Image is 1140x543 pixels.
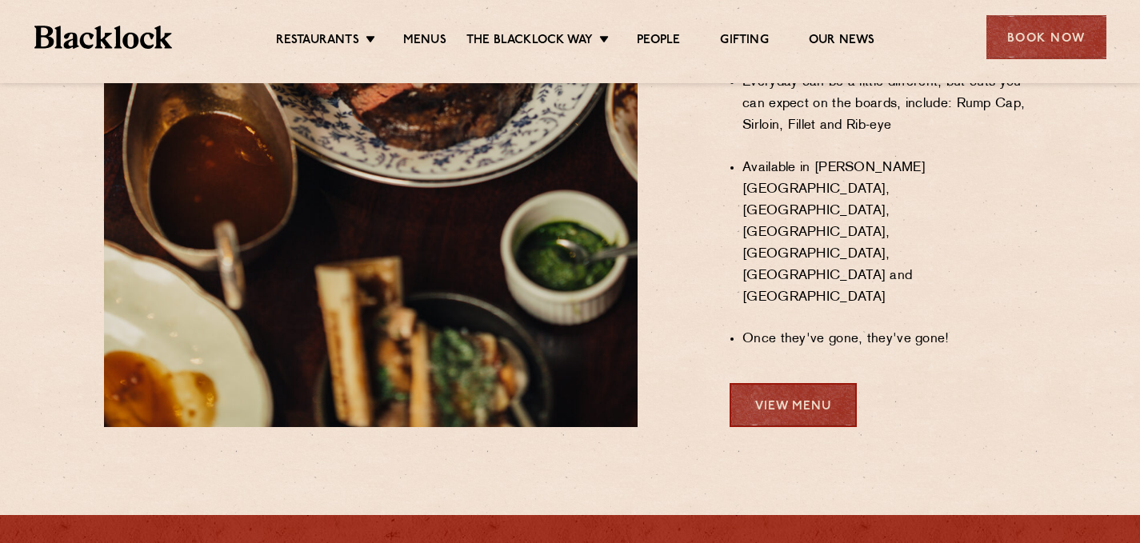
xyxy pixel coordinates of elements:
[809,33,875,50] a: Our News
[34,26,173,49] img: BL_Textured_Logo-footer-cropped.svg
[986,15,1106,59] div: Book Now
[742,329,1036,350] li: Once they've gone, they've gone!
[730,383,857,427] a: View Menu
[466,33,593,50] a: The Blacklock Way
[276,33,359,50] a: Restaurants
[720,33,768,50] a: Gifting
[637,33,680,50] a: People
[403,33,446,50] a: Menus
[742,158,1036,309] li: Available in [PERSON_NAME][GEOGRAPHIC_DATA], [GEOGRAPHIC_DATA], [GEOGRAPHIC_DATA], [GEOGRAPHIC_DA...
[742,72,1036,137] li: Everyday can be a little different, but cuts you can expect on the boards, include: Rump Cap, Sir...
